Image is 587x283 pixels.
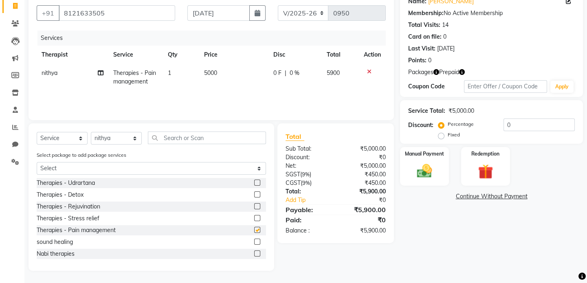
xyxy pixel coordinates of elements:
[408,56,427,65] div: Points:
[408,9,444,18] div: Membership:
[37,250,75,258] div: Nabi therapies
[471,150,499,158] label: Redemption
[408,121,433,129] div: Discount:
[448,131,460,138] label: Fixed
[59,5,175,21] input: Search by Name/Mobile/Email/Code
[279,196,345,204] a: Add Tip
[37,226,116,235] div: Therapies - Pain management
[336,205,392,215] div: ₹5,900.00
[443,33,446,41] div: 0
[408,82,464,91] div: Coupon Code
[327,69,340,77] span: 5900
[428,56,431,65] div: 0
[148,132,266,144] input: Search or Scan
[302,171,310,178] span: 9%
[289,69,299,77] span: 0 %
[439,68,459,77] span: Prepaid
[113,69,156,85] span: Therapies - Pain management
[108,46,163,64] th: Service
[550,81,574,93] button: Apply
[402,192,581,201] a: Continue Without Payment
[442,21,448,29] div: 14
[37,191,84,199] div: Therapies - Detox
[408,107,445,115] div: Service Total:
[279,170,336,179] div: ( )
[448,107,474,115] div: ₹5,000.00
[37,46,108,64] th: Therapist
[408,9,575,18] div: No Active Membership
[204,69,217,77] span: 5000
[163,46,199,64] th: Qty
[286,179,301,186] span: CGST
[345,196,392,204] div: ₹0
[42,69,57,77] span: nithya
[279,162,336,170] div: Net:
[336,153,392,162] div: ₹0
[412,162,437,180] img: _cash.svg
[336,215,392,225] div: ₹0
[279,153,336,162] div: Discount:
[279,205,336,215] div: Payable:
[37,179,95,187] div: Therapies - Udrartana
[37,238,73,246] div: sound healing
[408,68,433,77] span: Packages
[279,187,336,196] div: Total:
[279,215,336,225] div: Paid:
[448,121,474,128] label: Percentage
[37,5,59,21] button: +91
[37,202,100,211] div: Therapies - Rejuvination
[336,170,392,179] div: ₹450.00
[279,145,336,153] div: Sub Total:
[37,151,126,159] label: Select package to add package services
[168,69,171,77] span: 1
[286,171,300,178] span: SGST
[37,214,99,223] div: Therapies - Stress relief
[286,132,304,141] span: Total
[336,179,392,187] div: ₹450.00
[199,46,268,64] th: Price
[336,145,392,153] div: ₹5,000.00
[408,44,435,53] div: Last Visit:
[408,21,440,29] div: Total Visits:
[336,226,392,235] div: ₹5,900.00
[405,150,444,158] label: Manual Payment
[437,44,455,53] div: [DATE]
[273,69,281,77] span: 0 F
[284,69,286,77] span: |
[268,46,322,64] th: Disc
[464,80,547,93] input: Enter Offer / Coupon Code
[322,46,359,64] th: Total
[359,46,386,64] th: Action
[336,187,392,196] div: ₹5,900.00
[336,162,392,170] div: ₹5,000.00
[408,33,442,41] div: Card on file:
[279,179,336,187] div: ( )
[37,31,392,46] div: Services
[302,180,310,186] span: 9%
[279,226,336,235] div: Balance :
[473,162,498,181] img: _gift.svg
